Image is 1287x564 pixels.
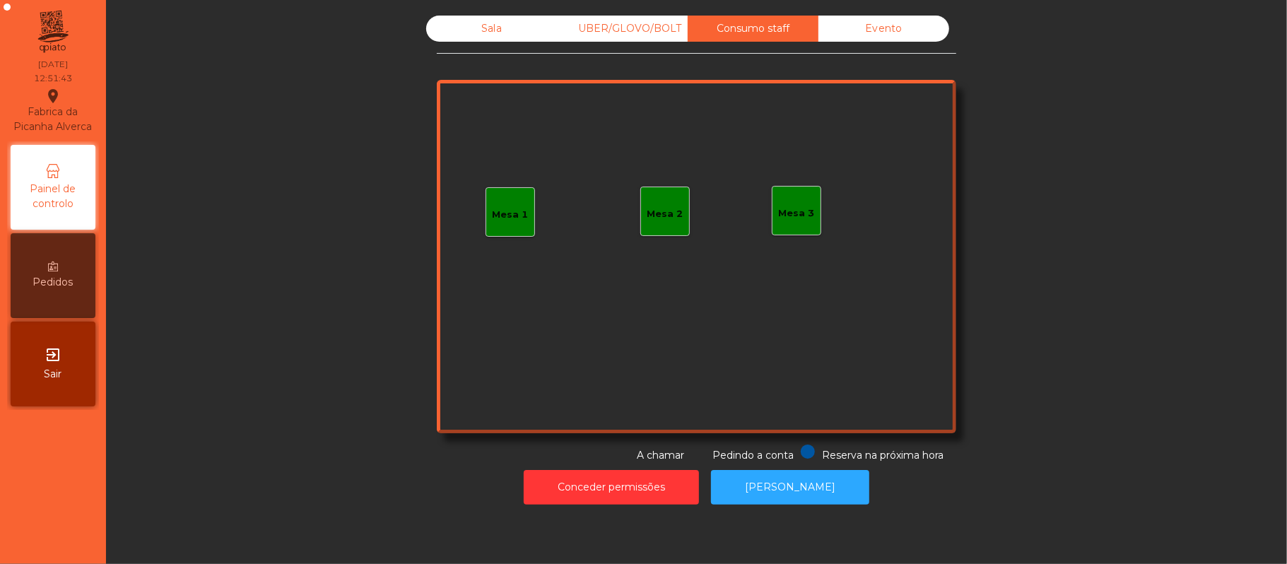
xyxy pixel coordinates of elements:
[557,16,688,42] div: UBER/GLOVO/BOLT
[779,206,815,221] div: Mesa 3
[45,367,62,382] span: Sair
[712,449,794,462] span: Pedindo a conta
[35,7,70,57] img: qpiato
[711,470,869,505] button: [PERSON_NAME]
[818,16,949,42] div: Evento
[822,449,944,462] span: Reserva na próxima hora
[426,16,557,42] div: Sala
[45,88,61,105] i: location_on
[637,449,684,462] span: A chamar
[45,346,61,363] i: exit_to_app
[688,16,818,42] div: Consumo staff
[14,182,92,211] span: Painel de controlo
[524,470,699,505] button: Conceder permissões
[493,208,529,222] div: Mesa 1
[647,207,683,221] div: Mesa 2
[33,275,74,290] span: Pedidos
[34,72,72,85] div: 12:51:43
[38,58,68,71] div: [DATE]
[11,88,95,134] div: Fabrica da Picanha Alverca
